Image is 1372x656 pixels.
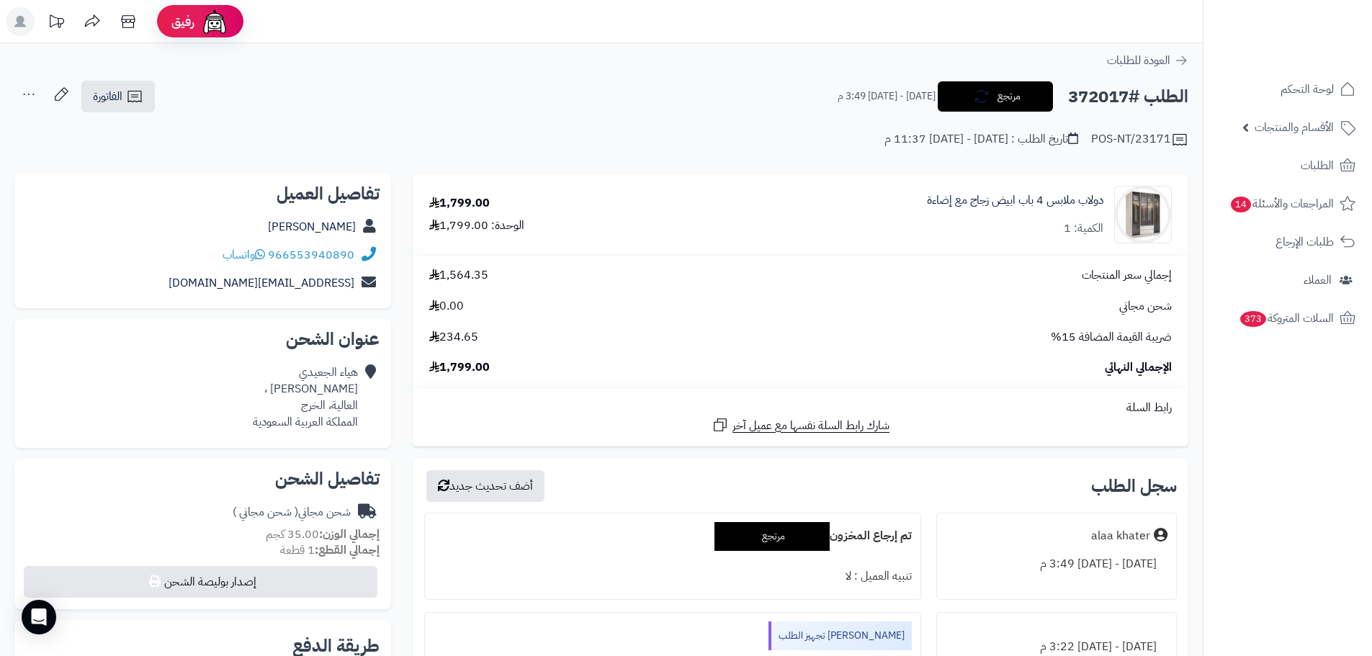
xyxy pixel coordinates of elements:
[93,88,122,105] span: الفاتورة
[732,418,889,434] span: شارك رابط السلة نفسها مع عميل آخر
[200,7,229,36] img: ai-face.png
[429,359,490,376] span: 1,799.00
[223,246,265,264] a: واتساب
[315,542,380,559] strong: إجمالي القطع:
[429,267,488,284] span: 1,564.35
[830,527,912,544] b: تم إرجاع المخزون
[1119,298,1172,315] span: شحن مجاني
[1212,187,1363,221] a: المراجعات والأسئلة14
[429,217,524,234] div: الوحدة: 1,799.00
[838,89,936,104] small: [DATE] - [DATE] 3:49 م
[946,550,1167,578] div: [DATE] - [DATE] 3:49 م
[24,566,377,598] button: إصدار بوليصة الشحن
[1212,263,1363,297] a: العملاء
[233,503,298,521] span: ( شحن مجاني )
[714,522,830,551] div: مرتجع
[1091,528,1150,544] div: alaa khater
[233,504,351,521] div: شحن مجاني
[81,81,155,112] a: الفاتورة
[253,364,358,430] div: هياء الجعيدي [PERSON_NAME] ، العالية، الخرج المملكة العربية السعودية
[1212,148,1363,183] a: الطلبات
[38,7,74,40] a: تحديثات المنصة
[1091,477,1177,495] h3: سجل الطلب
[1105,359,1172,376] span: الإجمالي النهائي
[1274,35,1358,66] img: logo-2.png
[1229,194,1334,214] span: المراجعات والأسئلة
[266,526,380,543] small: 35.00 كجم
[1107,52,1188,69] a: العودة للطلبات
[280,542,380,559] small: 1 قطعة
[426,470,544,502] button: أضف تحديث جديد
[319,526,380,543] strong: إجمالي الوزن:
[927,192,1103,209] a: دولاب ملابس 4 باب ابيض زجاج مع إضاءة
[768,621,912,650] div: [PERSON_NAME] تجهيز الطلب
[1231,197,1251,212] span: 14
[1051,329,1172,346] span: ضريبة القيمة المضافة 15%
[1304,270,1332,290] span: العملاء
[1107,52,1170,69] span: العودة للطلبات
[1212,72,1363,107] a: لوحة التحكم
[171,13,194,30] span: رفيق
[1240,311,1267,327] span: 373
[22,600,56,634] div: Open Intercom Messenger
[938,81,1053,112] button: مرتجع
[418,400,1183,416] div: رابط السلة
[1212,225,1363,259] a: طلبات الإرجاع
[1281,79,1334,99] span: لوحة التحكم
[1082,267,1172,284] span: إجمالي سعر المنتجات
[1255,117,1334,138] span: الأقسام والمنتجات
[26,185,380,202] h2: تفاصيل العميل
[1239,308,1334,328] span: السلات المتروكة
[1212,301,1363,336] a: السلات المتروكة373
[26,470,380,487] h2: تفاصيل الشحن
[1115,186,1171,243] img: 1742133300-110103010020.1-90x90.jpg
[712,416,889,434] a: شارك رابط السلة نفسها مع عميل آخر
[26,331,380,348] h2: عنوان الشحن
[1068,82,1188,112] h2: الطلب #372017
[429,298,464,315] span: 0.00
[1064,220,1103,237] div: الكمية: 1
[434,562,911,590] div: تنبيه العميل : لا
[268,218,356,235] a: [PERSON_NAME]
[292,637,380,655] h2: طريقة الدفع
[1091,131,1188,148] div: POS-NT/23171
[1301,156,1334,176] span: الطلبات
[268,246,354,264] a: 966553940890
[169,274,354,292] a: [EMAIL_ADDRESS][DOMAIN_NAME]
[884,131,1078,148] div: تاريخ الطلب : [DATE] - [DATE] 11:37 م
[429,329,478,346] span: 234.65
[429,195,490,212] div: 1,799.00
[1275,232,1334,252] span: طلبات الإرجاع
